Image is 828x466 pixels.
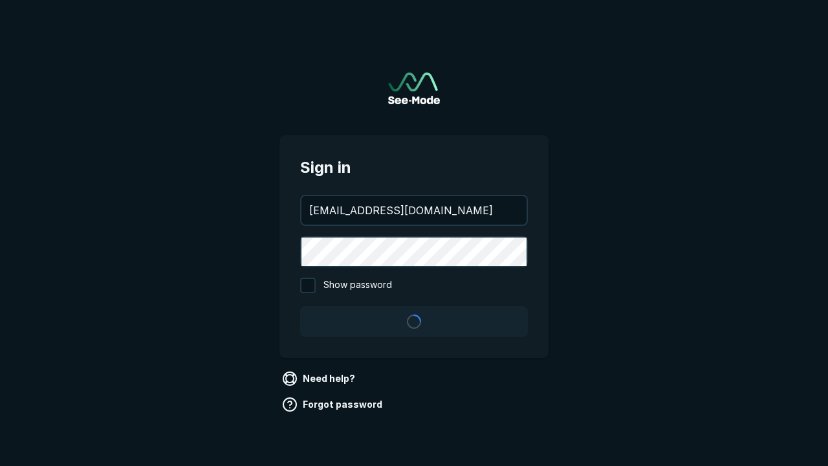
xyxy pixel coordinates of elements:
input: your@email.com [301,196,527,225]
img: See-Mode Logo [388,72,440,104]
a: Need help? [279,368,360,389]
a: Forgot password [279,394,387,415]
a: Go to sign in [388,72,440,104]
span: Sign in [300,156,528,179]
span: Show password [323,278,392,293]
